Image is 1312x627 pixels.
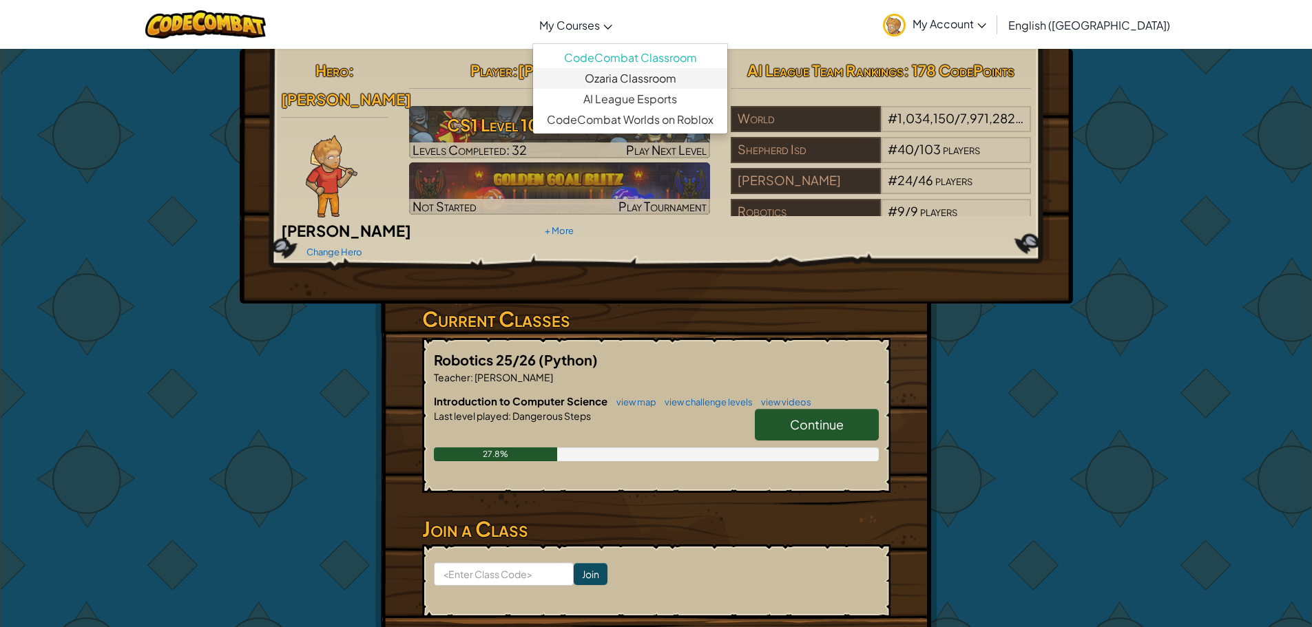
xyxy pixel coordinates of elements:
span: : [512,61,518,80]
h3: Current Classes [422,304,891,334]
span: / [914,141,919,157]
span: : [508,410,511,422]
span: / [913,172,918,188]
span: 9 [897,203,905,219]
a: [PERSON_NAME]#24/46players [731,181,1032,197]
span: # [888,203,897,219]
span: 103 [919,141,941,157]
span: English ([GEOGRAPHIC_DATA]) [1008,18,1170,32]
img: CS1 Level 10: Cell Commentary [409,106,710,158]
span: Teacher [434,371,470,383]
span: Play Next Level [626,142,707,158]
a: My Courses [532,6,619,43]
a: My Account [876,3,993,46]
h3: Join a Class [422,513,891,544]
span: : [348,61,354,80]
span: (Python) [539,351,598,368]
input: Join [574,563,607,585]
span: players [943,141,980,157]
a: CodeCombat Classroom [533,47,727,68]
span: 24 [897,172,913,188]
span: # [888,172,897,188]
img: Ned-Fulmer-Pose.png [306,135,357,217]
span: [PERSON_NAME] [281,89,411,109]
a: Ozaria Classroom [533,68,727,89]
span: [PERSON_NAME] [518,61,648,80]
a: Robotics#9/9players [731,212,1032,228]
span: 40 [897,141,914,157]
span: 1,034,150 [897,110,955,126]
a: AI League Esports [533,89,727,109]
span: : [470,371,473,383]
a: view videos [754,396,811,407]
span: AI League Team Rankings [747,61,904,80]
div: 27.8% [434,447,558,461]
span: 46 [918,172,933,188]
span: 7,971,282 [960,110,1023,126]
span: / [955,110,960,126]
a: Change Hero [306,246,362,257]
img: avatar [883,14,906,36]
a: view challenge levels [658,396,753,407]
span: # [888,141,897,157]
span: My Courses [539,18,600,32]
a: view map [610,396,656,407]
span: Player [470,61,512,80]
a: English ([GEOGRAPHIC_DATA]) [1001,6,1177,43]
span: [PERSON_NAME] [281,221,411,240]
span: players [935,172,972,188]
span: players [920,203,957,219]
span: My Account [913,17,986,31]
span: Robotics 25/26 [434,351,539,368]
img: Golden Goal [409,162,710,215]
div: [PERSON_NAME] [731,168,881,194]
span: Levels Completed: 32 [413,142,527,158]
a: Shepherd Isd#40/103players [731,150,1032,166]
img: CodeCombat logo [145,10,266,39]
input: <Enter Class Code> [434,562,574,586]
a: World#1,034,150/7,971,282players [731,119,1032,135]
span: Continue [790,416,844,432]
span: # [888,110,897,126]
span: 9 [910,203,918,219]
div: Shepherd Isd [731,137,881,163]
h3: CS1 Level 10: Cell Commentary [409,109,710,140]
span: Dangerous Steps [511,410,591,422]
span: Last level played [434,410,508,422]
a: CodeCombat Worlds on Roblox [533,109,727,130]
span: / [905,203,910,219]
a: Not StartedPlay Tournament [409,162,710,215]
div: World [731,106,881,132]
a: + More [545,225,574,236]
a: Play Next Level [409,106,710,158]
span: Hero [315,61,348,80]
span: [PERSON_NAME] [473,371,553,383]
span: : 178 CodePoints [904,61,1014,80]
div: Robotics [731,199,881,225]
span: Introduction to Computer Science [434,394,610,407]
span: Play Tournament [618,198,707,214]
span: Not Started [413,198,477,214]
